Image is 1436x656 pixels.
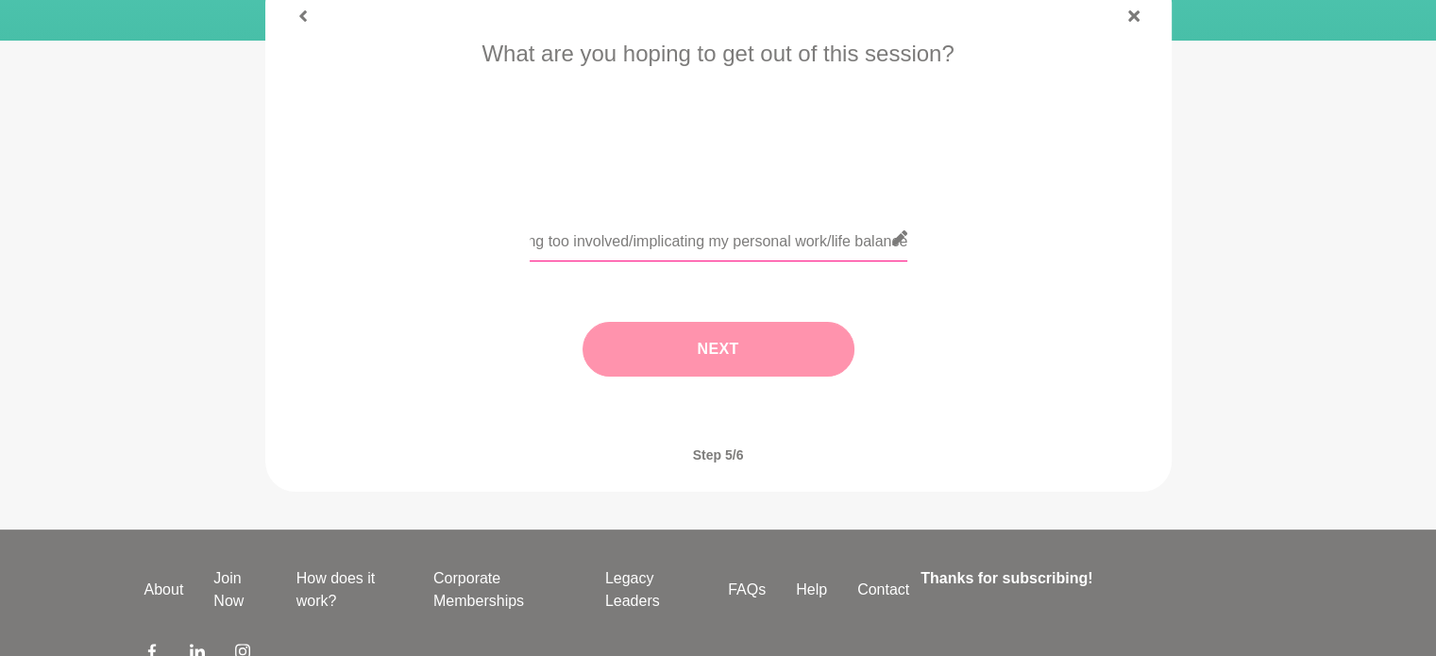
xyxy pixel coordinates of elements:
a: Help [781,579,842,601]
a: Contact [842,579,924,601]
h4: Thanks for subscribing! [921,567,1280,590]
a: How does it work? [281,567,418,613]
span: Step 5/6 [670,426,767,484]
a: Legacy Leaders [590,567,713,613]
a: About [129,579,199,601]
a: Corporate Memberships [418,567,590,613]
p: What are you hoping to get out of this session? [292,37,1145,71]
a: FAQs [713,579,781,601]
button: Next [583,322,854,377]
a: Join Now [198,567,280,613]
input: Be as detailed as possible! :) [530,215,907,261]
